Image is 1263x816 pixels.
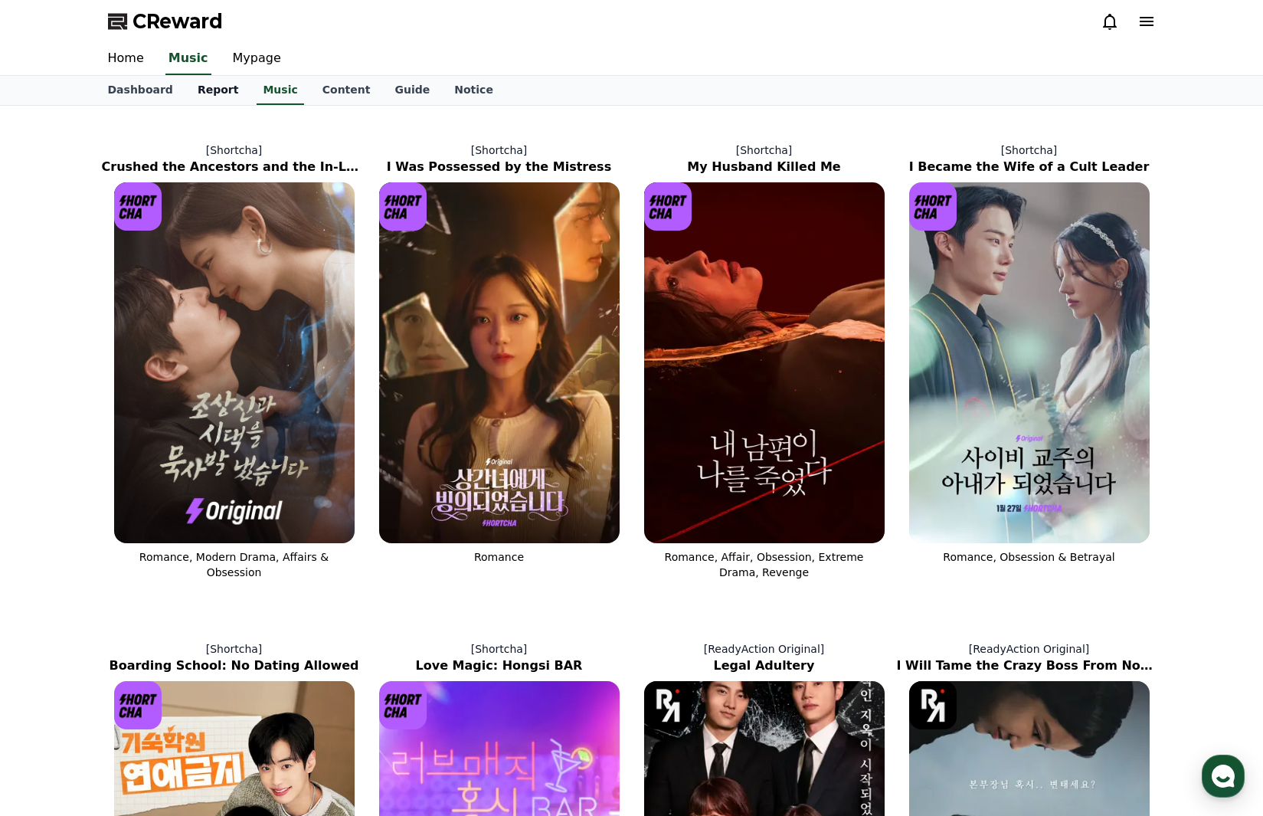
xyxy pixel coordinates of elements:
[367,657,632,675] h2: Love Magic: Hongsi BAR
[367,143,632,158] p: [Shortcha]
[632,641,897,657] p: [ReadyAction Original]
[102,657,367,675] h2: Boarding School: No Dating Allowed
[102,641,367,657] p: [Shortcha]
[39,509,66,521] span: Home
[644,681,692,729] img: [object Object] Logo
[897,641,1162,657] p: [ReadyAction Original]
[379,182,427,231] img: [object Object] Logo
[102,130,367,592] a: [Shortcha] Crushed the Ancestors and the In-Laws Crushed the Ancestors and the In-Laws [object Ob...
[632,130,897,592] a: [Shortcha] My Husband Killed Me My Husband Killed Me [object Object] Logo Romance, Affair, Obsess...
[185,76,251,105] a: Report
[127,510,172,522] span: Messages
[644,182,692,231] img: [object Object] Logo
[114,681,162,729] img: [object Object] Logo
[101,486,198,524] a: Messages
[367,130,632,592] a: [Shortcha] I Was Possessed by the Mistress I Was Possessed by the Mistress [object Object] Logo R...
[139,551,329,578] span: Romance, Modern Drama, Affairs & Obsession
[102,143,367,158] p: [Shortcha]
[474,551,524,563] span: Romance
[96,43,156,75] a: Home
[367,641,632,657] p: [Shortcha]
[198,486,294,524] a: Settings
[379,182,620,543] img: I Was Possessed by the Mistress
[114,182,355,543] img: Crushed the Ancestors and the In-Laws
[632,158,897,176] h2: My Husband Killed Me
[644,182,885,543] img: My Husband Killed Me
[114,182,162,231] img: [object Object] Logo
[227,509,264,521] span: Settings
[133,9,223,34] span: CReward
[897,143,1162,158] p: [Shortcha]
[221,43,293,75] a: Mypage
[632,143,897,158] p: [Shortcha]
[897,158,1162,176] h2: I Became the Wife of a Cult Leader
[665,551,864,578] span: Romance, Affair, Obsession, Extreme Drama, Revenge
[909,182,957,231] img: [object Object] Logo
[382,76,442,105] a: Guide
[96,76,185,105] a: Dashboard
[909,182,1150,543] img: I Became the Wife of a Cult Leader
[943,551,1114,563] span: Romance, Obsession & Betrayal
[257,76,303,105] a: Music
[367,158,632,176] h2: I Was Possessed by the Mistress
[108,9,223,34] a: CReward
[102,158,367,176] h2: Crushed the Ancestors and the In-Laws
[165,43,211,75] a: Music
[909,681,957,729] img: [object Object] Logo
[897,130,1162,592] a: [Shortcha] I Became the Wife of a Cult Leader I Became the Wife of a Cult Leader [object Object] ...
[632,657,897,675] h2: Legal Adultery
[897,657,1162,675] h2: I Will Tame the Crazy Boss From Now On
[379,681,427,729] img: [object Object] Logo
[5,486,101,524] a: Home
[442,76,506,105] a: Notice
[310,76,383,105] a: Content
